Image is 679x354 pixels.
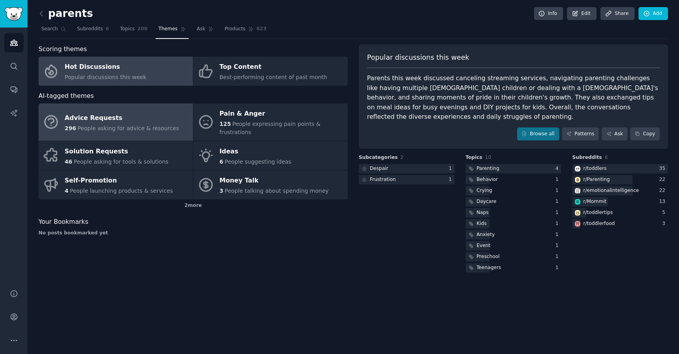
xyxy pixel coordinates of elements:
[193,103,348,141] a: Pain & Anger125People expressing pain points & frustrations
[370,176,396,183] div: Frustration
[517,127,559,141] a: Browse all
[477,165,499,172] div: Parenting
[567,7,596,20] a: Edit
[477,231,495,238] div: Anxiety
[659,165,668,172] div: 35
[659,198,668,205] div: 13
[74,23,112,39] a: Subreddits6
[156,23,189,39] a: Themes
[39,199,348,212] div: 2 more
[367,74,660,122] div: Parents this week discussed canceling streaming services, navigating parenting challenges like ha...
[65,145,169,158] div: Solution Requests
[583,209,613,216] div: r/ toddlertips
[575,221,580,227] img: toddlerfood
[220,188,224,194] span: 3
[466,241,562,251] a: Event1
[583,176,609,183] div: r/ Parenting
[477,176,498,183] div: Behavior
[193,57,348,86] a: Top ContentBest-performing content of past month
[659,176,668,183] div: 22
[39,230,348,237] div: No posts bookmarked yet
[138,26,148,33] span: 200
[572,154,602,161] span: Subreddits
[220,159,224,165] span: 6
[359,175,455,185] a: Frustration1
[466,230,562,240] a: Anxiety1
[572,197,668,207] a: Mommitr/Mommit13
[466,208,562,218] a: Naps1
[39,170,193,199] a: Self-Promotion4People launching products & services
[562,127,599,141] a: Patterns
[466,164,562,174] a: Parenting4
[225,26,246,33] span: Products
[466,252,562,262] a: Preschool1
[572,186,668,196] a: emotionalintelligencer/emotionalintelligence22
[39,91,94,101] span: AI-tagged themes
[534,7,563,20] a: Info
[466,263,562,273] a: Teenagers1
[220,121,321,135] span: People expressing pain points & frustrations
[477,220,487,227] div: Kids
[220,74,327,80] span: Best-performing content of past month
[556,165,562,172] div: 4
[158,26,178,33] span: Themes
[630,127,660,141] button: Copy
[39,103,193,141] a: Advice Requests296People asking for advice & resources
[583,187,639,194] div: r/ emotionalintelligence
[466,197,562,207] a: Daycare1
[39,57,193,86] a: Hot DiscussionsPopular discussions this week
[477,253,500,260] div: Preschool
[77,26,103,33] span: Subreddits
[575,188,580,194] img: emotionalintelligence
[556,176,562,183] div: 1
[572,175,668,185] a: Parentingr/Parenting22
[662,209,668,216] div: 5
[197,26,206,33] span: Ask
[605,155,608,160] span: 6
[575,177,580,183] img: Parenting
[225,159,292,165] span: People suggesting ideas
[39,217,88,227] span: Your Bookmarks
[193,170,348,199] a: Money Talk3People talking about spending money
[466,154,483,161] span: Topics
[449,176,455,183] div: 1
[583,220,615,227] div: r/ toddlerfood
[556,264,562,271] div: 1
[477,187,492,194] div: Crying
[639,7,668,20] a: Add
[41,26,58,33] span: Search
[556,242,562,249] div: 1
[65,74,147,80] span: Popular discussions this week
[659,187,668,194] div: 22
[194,23,217,39] a: Ask
[556,220,562,227] div: 1
[359,164,455,174] a: Despair1
[572,208,668,218] a: toddlertipsr/toddlertips5
[575,166,580,171] img: toddlers
[602,127,628,141] a: Ask
[583,198,606,205] div: r/ Mommit
[466,175,562,185] a: Behavior1
[359,154,398,161] span: Subcategories
[73,159,168,165] span: People asking for tools & solutions
[556,231,562,238] div: 1
[575,210,580,216] img: toddlertips
[370,165,388,172] div: Despair
[575,199,580,205] img: Mommit
[400,155,404,160] span: 2
[466,219,562,229] a: Kids1
[477,264,501,271] div: Teenagers
[65,188,69,194] span: 4
[477,209,489,216] div: Naps
[600,7,634,20] a: Share
[367,53,469,63] span: Popular discussions this week
[556,187,562,194] div: 1
[662,220,668,227] div: 3
[485,155,491,160] span: 10
[65,159,72,165] span: 46
[572,164,668,174] a: toddlersr/toddlers35
[220,61,327,74] div: Top Content
[65,61,147,74] div: Hot Discussions
[466,186,562,196] a: Crying1
[572,219,668,229] a: toddlerfoodr/toddlerfood3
